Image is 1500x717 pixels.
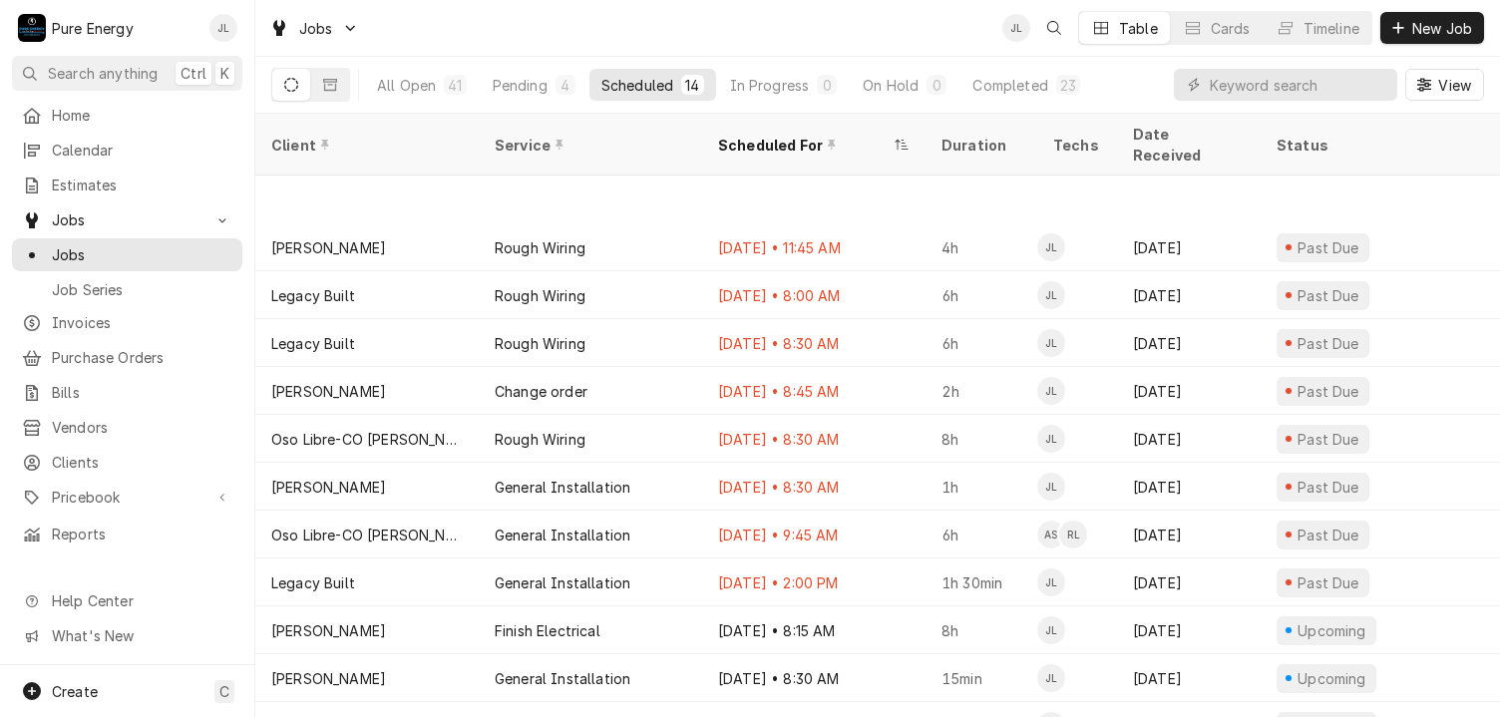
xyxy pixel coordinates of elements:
div: Oso Libre-CO [PERSON_NAME] [271,429,463,450]
div: 15min [926,654,1037,702]
span: Purchase Orders [52,347,232,368]
div: 6h [926,319,1037,367]
span: View [1434,75,1475,96]
div: JL [1037,473,1065,501]
span: Pricebook [52,487,202,508]
a: Purchase Orders [12,341,242,374]
div: James Linnenkamp's Avatar [1037,568,1065,596]
button: New Job [1380,12,1484,44]
span: Jobs [299,18,333,39]
div: General Installation [495,668,630,689]
a: Clients [12,446,242,479]
div: [PERSON_NAME] [271,620,386,641]
div: JL [1037,233,1065,261]
div: 0 [931,75,942,96]
div: General Installation [495,525,630,545]
span: Jobs [52,209,202,230]
button: View [1405,69,1484,101]
div: Change order [495,381,587,402]
a: Go to What's New [12,619,242,652]
div: Legacy Built [271,333,355,354]
div: General Installation [495,477,630,498]
div: Service [495,135,682,156]
div: Scheduled For [718,135,890,156]
div: Past Due [1296,333,1362,354]
div: Techs [1053,135,1101,156]
div: [DATE] [1117,654,1261,702]
div: 6h [926,511,1037,558]
span: Bills [52,382,232,403]
div: [DATE] [1117,558,1261,606]
div: [DATE] • 11:45 AM [702,223,926,271]
span: Job Series [52,279,232,300]
span: K [220,63,229,84]
div: 41 [448,75,462,96]
div: [DATE] [1117,415,1261,463]
div: Legacy Built [271,285,355,306]
span: Reports [52,524,232,544]
div: Client [271,135,459,156]
div: Cards [1211,18,1251,39]
div: JL [1037,664,1065,692]
div: [DATE] [1117,511,1261,558]
div: Status [1277,135,1480,156]
div: 8h [926,415,1037,463]
a: Bills [12,376,242,409]
div: Rough Wiring [495,285,585,306]
div: Past Due [1296,429,1362,450]
div: James Linnenkamp's Avatar [1037,664,1065,692]
div: Albert Hernandez Soto's Avatar [1037,521,1065,548]
div: James Linnenkamp's Avatar [1037,473,1065,501]
div: James Linnenkamp's Avatar [1037,377,1065,405]
div: Upcoming [1296,620,1369,641]
a: Calendar [12,134,242,167]
div: [PERSON_NAME] [271,668,386,689]
span: Jobs [52,244,232,265]
div: JL [1037,377,1065,405]
div: Rough Wiring [495,237,585,258]
div: James Linnenkamp's Avatar [1037,616,1065,644]
div: [DATE] • 8:30 AM [702,463,926,511]
div: [PERSON_NAME] [271,237,386,258]
div: 14 [685,75,699,96]
div: JL [1037,568,1065,596]
div: Finish Electrical [495,620,600,641]
div: Past Due [1296,477,1362,498]
div: Rodolfo Hernandez Lorenzo's Avatar [1059,521,1087,548]
div: [DATE] [1117,223,1261,271]
div: JL [1037,425,1065,453]
span: Calendar [52,140,232,161]
div: Pending [493,75,548,96]
div: [DATE] • 8:30 AM [702,415,926,463]
a: Go to Help Center [12,584,242,617]
a: Home [12,99,242,132]
a: Invoices [12,306,242,339]
div: Past Due [1296,381,1362,402]
a: Vendors [12,411,242,444]
div: James Linnenkamp's Avatar [209,14,237,42]
div: James Linnenkamp's Avatar [1037,281,1065,309]
div: [DATE] • 8:15 AM [702,606,926,654]
span: New Job [1408,18,1476,39]
div: Pure Energy's Avatar [18,14,46,42]
div: 4h [926,223,1037,271]
span: Clients [52,452,232,473]
div: 8h [926,606,1037,654]
span: Create [52,683,98,700]
div: Date Received [1133,124,1241,166]
span: Vendors [52,417,232,438]
a: Go to Jobs [12,203,242,236]
div: 2h [926,367,1037,415]
div: 23 [1060,75,1076,96]
button: Search anythingCtrlK [12,56,242,91]
div: [PERSON_NAME] [271,477,386,498]
div: Table [1119,18,1158,39]
div: Pure Energy [52,18,134,39]
div: Rough Wiring [495,333,585,354]
a: Go to Pricebook [12,481,242,514]
span: Ctrl [181,63,206,84]
span: Home [52,105,232,126]
a: Go to Jobs [261,12,367,45]
div: Scheduled [601,75,673,96]
div: Past Due [1296,525,1362,545]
